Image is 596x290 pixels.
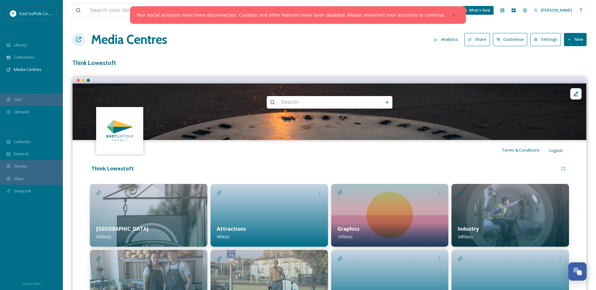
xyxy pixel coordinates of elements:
[14,163,27,169] span: Stories
[337,234,352,239] span: 12 file(s)
[14,188,31,194] span: SnapLink
[431,33,464,46] a: Analytics
[97,108,143,153] img: ESC%20Logo.png
[14,151,29,157] span: Embeds
[14,54,35,60] span: Collections
[458,225,479,232] strong: Industry
[464,33,490,46] button: Share
[462,6,494,15] a: What's New
[431,33,461,46] button: Analytics
[331,184,449,247] img: 1ae36ab5-0864-4b62-9f66-e0aebb78e938.jpg
[502,146,549,154] a: Terms & Conditions
[14,176,24,182] span: Maps
[493,33,528,46] button: Customise
[6,87,20,92] span: COLLECT
[22,279,41,287] a: Privacy Policy
[19,10,57,16] span: East Suffolk Council
[502,147,540,153] span: Terms & Conditions
[451,184,569,247] img: ac19838f-4442-4998-8cce-98ebb3282861.jpg
[14,97,22,103] span: UGC
[72,58,587,67] h3: Think Lowestoft
[87,3,272,17] input: Search your library
[136,12,445,19] a: Your social accounts have been disconnected. Curation and other features have been disabled. Plea...
[530,33,564,46] a: Settings
[10,10,16,17] img: ESC%20Logo.png
[278,95,364,109] input: Search
[283,4,320,16] a: View all files
[6,129,21,134] span: WIDGETS
[14,67,41,72] span: Media Centres
[73,83,586,140] img: SB308098-Think%20Lowestoft.jpg
[6,32,17,37] span: MEDIA
[96,234,111,239] span: 42 file(s)
[493,33,531,46] a: Customise
[564,33,587,46] button: New
[14,42,26,48] span: Library
[541,7,572,13] span: [PERSON_NAME]
[90,184,207,247] img: f8f28ab7-54bc-4788-861b-9e3f102c9400.jpg
[14,109,30,115] span: Uploads
[14,139,31,145] span: Galleries
[217,234,229,239] span: 0 file(s)
[91,30,167,49] a: Media Centres
[530,33,561,46] button: Settings
[458,234,473,239] span: 34 file(s)
[96,225,149,232] strong: [GEOGRAPHIC_DATA]
[91,165,134,172] strong: Think Lowestoft
[568,262,587,281] button: Open Chat
[531,4,575,16] a: [PERSON_NAME]
[22,282,41,286] span: Privacy Policy
[549,148,563,153] span: Logout
[337,225,359,232] strong: Graphics
[217,225,246,232] strong: Attractions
